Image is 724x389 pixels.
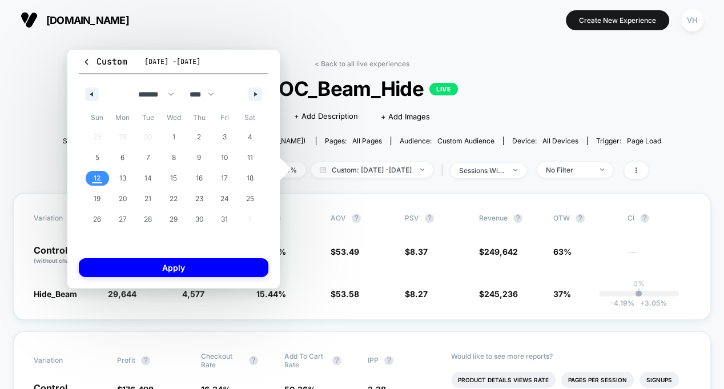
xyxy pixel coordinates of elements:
span: AOV [331,214,346,222]
button: 20 [110,189,136,209]
span: 25 [246,189,254,209]
span: 37% [553,289,571,299]
li: Product Details Views Rate [451,372,556,388]
span: 63% [553,247,572,256]
button: 1 [161,127,187,147]
span: 8 [171,147,175,168]
span: 17 [221,168,228,189]
span: 7 [146,147,150,168]
button: 2 [186,127,212,147]
span: Page Load [627,137,661,145]
span: Custom: [DATE] - [DATE] [311,162,433,178]
img: calendar [320,167,326,173]
span: 28 [144,209,152,230]
button: 24 [212,189,238,209]
button: ? [384,356,393,365]
span: Thu [186,109,212,127]
span: 249,642 [484,247,518,256]
span: Checkout Rate [201,352,243,369]
span: 19 [94,189,100,209]
span: Profit [117,356,135,364]
div: Audience: [400,137,494,145]
span: 13 [119,168,126,189]
button: 25 [237,189,263,209]
button: ? [141,356,150,365]
li: Pages Per Session [561,372,634,388]
button: 3 [212,127,238,147]
span: 5 [95,147,99,168]
span: 27 [119,209,127,230]
button: 11 [237,147,263,168]
span: + Add Images [381,112,430,121]
span: 20 [119,189,127,209]
span: $ [331,247,359,256]
span: 12 [94,168,100,189]
span: all devices [542,137,578,145]
span: CI [628,214,690,223]
span: 6 [120,147,124,168]
img: end [420,169,424,171]
div: Pages: [325,137,382,145]
button: 8 [161,147,187,168]
span: | [439,162,451,179]
button: 17 [212,168,238,189]
div: Trigger: [596,137,661,145]
span: -4.19 % [610,299,634,307]
span: $ [479,289,518,299]
span: 3.05 % [634,299,667,307]
button: Create New Experience [566,10,669,30]
span: IPP [368,356,379,364]
span: Mon [110,109,136,127]
button: 14 [135,168,161,189]
span: Variation [34,352,96,369]
span: 53.49 [336,247,359,256]
span: 1 [172,127,175,147]
button: 21 [135,189,161,209]
img: end [600,169,604,171]
span: Custom [82,56,127,67]
button: 23 [186,189,212,209]
span: 15 [170,168,177,189]
span: 9 [197,147,201,168]
button: Apply [79,258,268,277]
span: Wed [161,109,187,127]
button: ? [249,356,258,365]
button: [DOMAIN_NAME] [17,11,132,29]
button: ? [352,214,361,223]
img: Visually logo [21,11,38,29]
button: 19 [85,189,110,209]
button: ? [513,214,522,223]
span: [DOMAIN_NAME] [46,14,129,26]
span: 53.58 [336,289,359,299]
span: Variation [34,214,96,223]
img: end [513,169,517,171]
button: 4 [237,127,263,147]
span: 31 [221,209,228,230]
span: 26 [93,209,101,230]
p: LIVE [429,83,458,95]
span: $ [479,247,518,256]
span: $ [331,289,359,299]
p: | [638,288,640,296]
button: 18 [237,168,263,189]
div: No Filter [546,166,592,174]
span: POC_Beam_Hide [93,77,632,101]
button: ? [576,214,585,223]
span: 22 [170,189,178,209]
span: --- [628,248,690,265]
span: Tue [135,109,161,127]
button: 7 [135,147,161,168]
span: 245,236 [484,289,518,299]
div: sessions with impression [459,166,505,175]
span: PSV [405,214,419,222]
button: 15 [161,168,187,189]
button: ? [640,214,649,223]
span: 10 [221,147,228,168]
span: Device: [503,137,587,145]
button: 5 [85,147,110,168]
span: 16 [196,168,203,189]
span: 11 [247,147,253,168]
button: 13 [110,168,136,189]
a: < Back to all live experiences [315,59,409,68]
div: VH [681,9,703,31]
